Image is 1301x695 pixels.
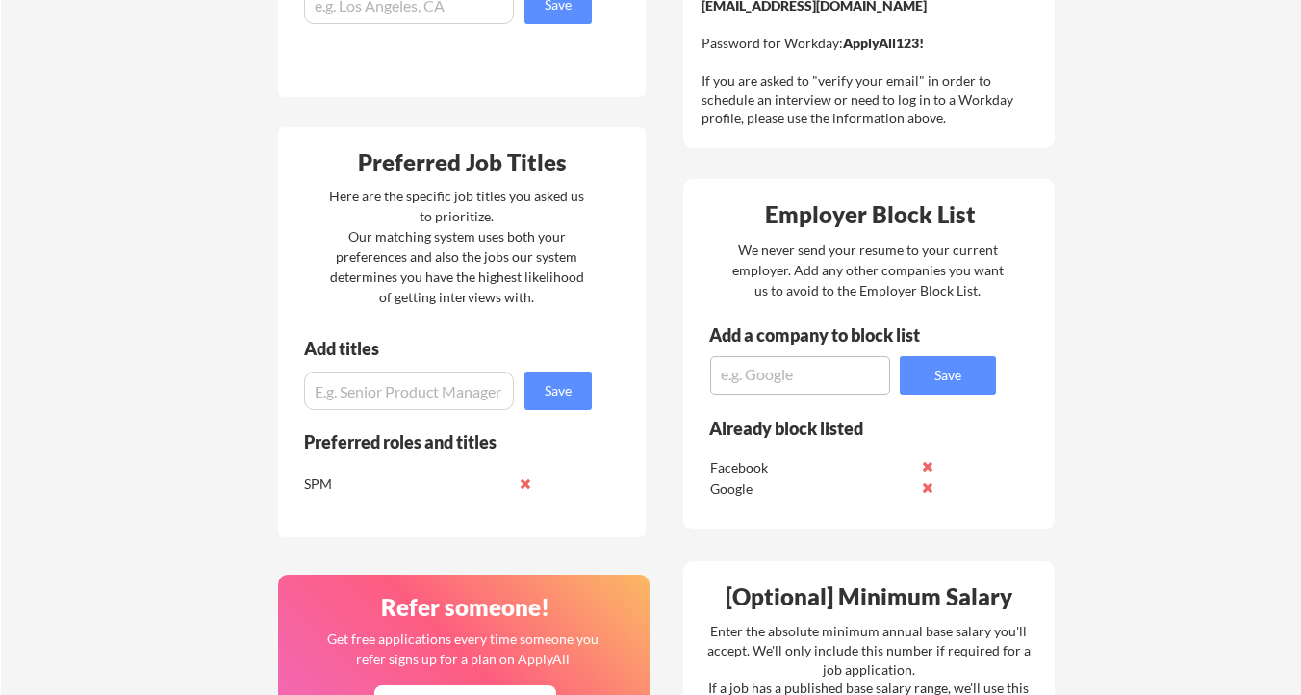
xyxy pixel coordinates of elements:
div: Google [710,479,913,499]
div: We never send your resume to your current employer. Add any other companies you want us to avoid ... [730,240,1005,300]
div: Refer someone! [286,596,644,619]
div: Add titles [304,340,575,357]
div: Already block listed [709,420,970,437]
div: Preferred roles and titles [304,433,566,450]
div: Get free applications every time someone you refer signs up for a plan on ApplyAll [325,629,599,669]
div: Here are the specific job titles you asked us to prioritize. Our matching system uses both your p... [324,186,589,307]
div: SPM [304,475,507,494]
button: Save [900,356,996,395]
strong: ApplyAll123! [843,35,924,51]
div: Employer Block List [691,203,1049,226]
input: E.g. Senior Product Manager [304,372,514,410]
button: Save [524,372,592,410]
div: Add a company to block list [709,326,950,344]
div: Facebook [710,458,913,477]
div: Preferred Job Titles [283,151,641,174]
div: [Optional] Minimum Salary [690,585,1048,608]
